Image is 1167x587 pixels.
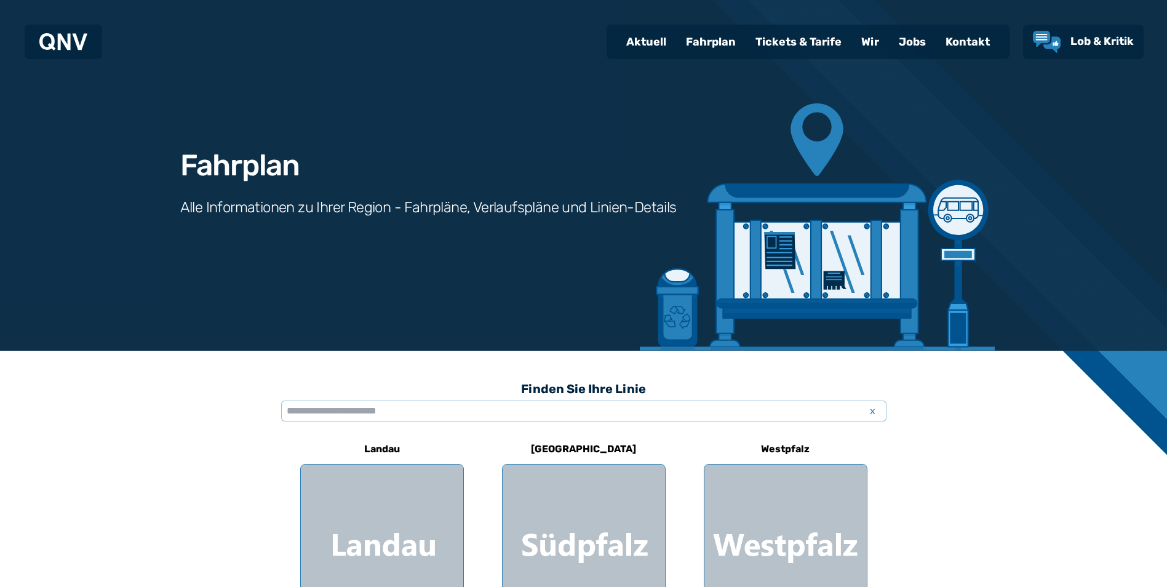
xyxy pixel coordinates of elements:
span: Lob & Kritik [1070,34,1134,48]
a: Fahrplan [676,26,746,58]
h6: Westpfalz [756,439,815,459]
a: Lob & Kritik [1033,31,1134,53]
a: Aktuell [616,26,676,58]
a: Wir [851,26,889,58]
a: Jobs [889,26,936,58]
h6: [GEOGRAPHIC_DATA] [526,439,641,459]
h1: Fahrplan [180,151,300,180]
a: QNV Logo [39,30,87,54]
h3: Finden Sie Ihre Linie [281,375,886,402]
h3: Alle Informationen zu Ihrer Region - Fahrpläne, Verlaufspläne und Linien-Details [180,198,677,217]
a: Tickets & Tarife [746,26,851,58]
img: QNV Logo [39,33,87,50]
span: x [864,404,882,418]
h6: Landau [359,439,405,459]
a: Kontakt [936,26,1000,58]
